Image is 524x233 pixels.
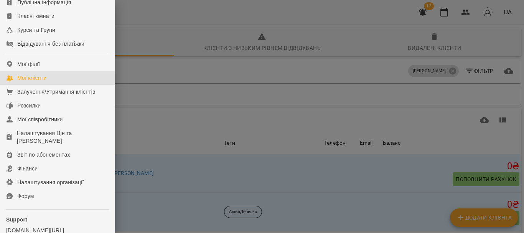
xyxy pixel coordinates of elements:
[17,178,84,186] div: Налаштування організації
[17,116,63,123] div: Мої співробітники
[17,192,34,200] div: Форум
[17,151,70,159] div: Звіт по абонементах
[17,102,41,109] div: Розсилки
[17,74,46,82] div: Мої клієнти
[17,26,55,34] div: Курси та Групи
[17,12,54,20] div: Класні кімнати
[17,88,96,96] div: Залучення/Утримання клієнтів
[6,216,109,223] p: Support
[17,129,109,145] div: Налаштування Цін та [PERSON_NAME]
[17,40,84,48] div: Відвідування без платіжки
[17,60,40,68] div: Мої філії
[17,165,38,172] div: Фінанси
